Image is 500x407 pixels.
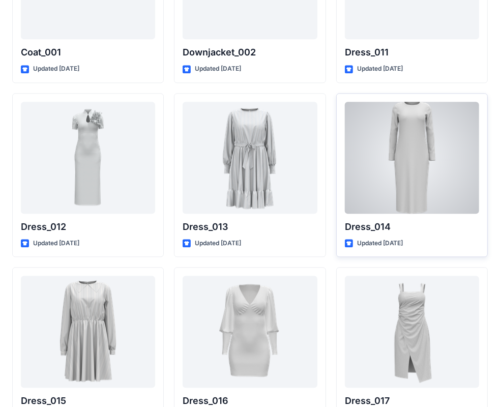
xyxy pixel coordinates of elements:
p: Coat_001 [21,45,155,60]
a: Dress_017 [345,276,479,388]
a: Dress_016 [183,276,317,388]
p: Dress_014 [345,220,479,234]
p: Updated [DATE] [195,64,241,74]
a: Dress_015 [21,276,155,388]
p: Dress_012 [21,220,155,234]
a: Dress_014 [345,102,479,214]
p: Updated [DATE] [33,238,79,249]
p: Updated [DATE] [33,64,79,74]
p: Updated [DATE] [357,238,403,249]
a: Dress_012 [21,102,155,214]
p: Updated [DATE] [357,64,403,74]
p: Downjacket_002 [183,45,317,60]
p: Updated [DATE] [195,238,241,249]
p: Dress_013 [183,220,317,234]
a: Dress_013 [183,102,317,214]
p: Dress_011 [345,45,479,60]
